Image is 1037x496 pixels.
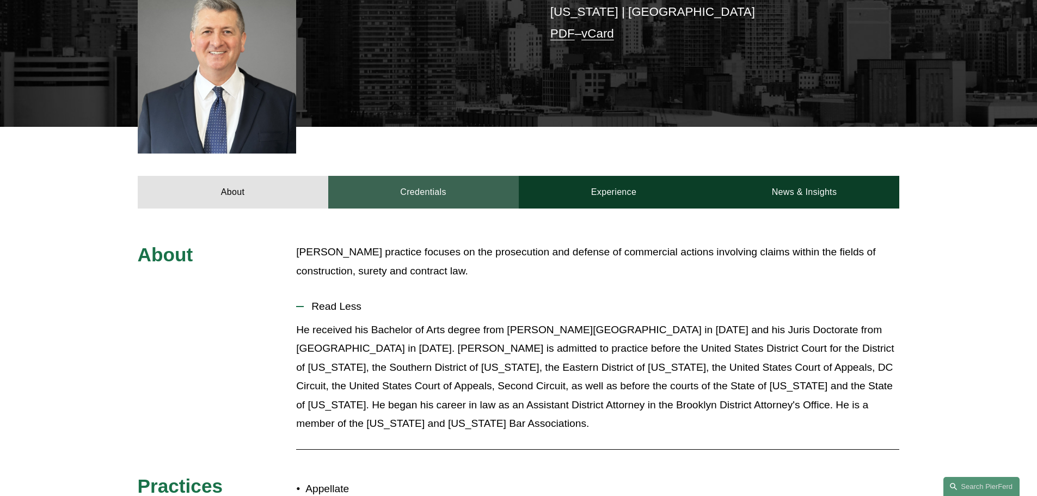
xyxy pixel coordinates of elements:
a: Experience [519,176,709,209]
a: Credentials [328,176,519,209]
button: Read Less [296,292,899,321]
a: Search this site [943,477,1020,496]
a: vCard [581,27,614,40]
span: About [138,244,193,265]
div: Read Less [296,321,899,442]
a: News & Insights [709,176,899,209]
a: PDF [550,27,575,40]
a: About [138,176,328,209]
span: Read Less [304,301,899,313]
p: He received his Bachelor of Arts degree from [PERSON_NAME][GEOGRAPHIC_DATA] in [DATE] and his Jur... [296,321,899,433]
p: [PERSON_NAME] practice focuses on the prosecution and defense of commercial actions involving cla... [296,243,899,280]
